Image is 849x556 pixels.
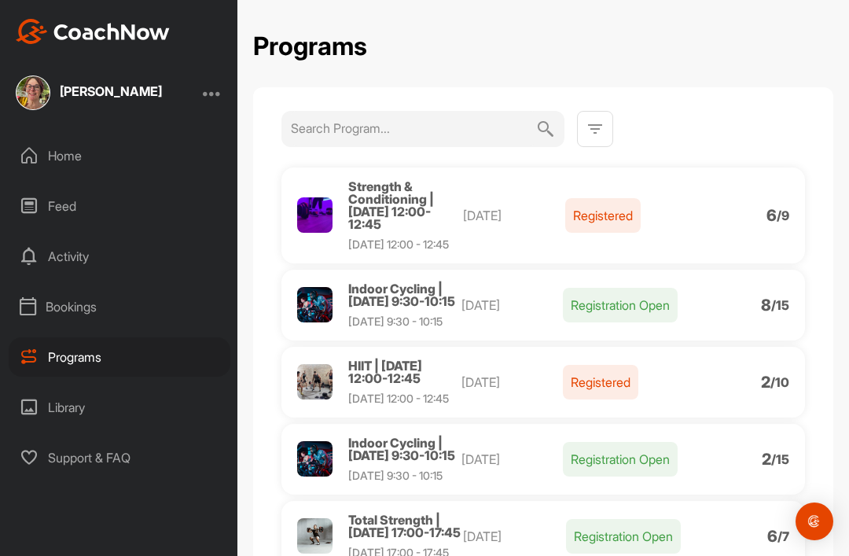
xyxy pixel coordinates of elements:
img: svg+xml;base64,PHN2ZyB3aWR0aD0iMjQiIGhlaWdodD0iMjQiIHZpZXdCb3g9IjAgMCAyNCAyNCIgZmlsbD0ibm9uZSIgeG... [586,120,605,138]
p: / 15 [771,299,789,311]
img: square_95e54e02453d0fdb89a65504d623c8f2.jpg [16,75,50,110]
input: Search Program... [291,111,536,145]
div: [PERSON_NAME] [60,85,162,98]
span: [DATE] 9:30 - 10:15 [348,469,443,482]
span: [DATE] 12:00 - 12:45 [348,237,449,251]
p: / 15 [771,453,789,466]
div: Activity [9,237,230,276]
img: Profile picture [297,364,333,400]
p: Registered [565,198,641,233]
img: CoachNow [16,19,170,44]
div: Open Intercom Messenger [796,503,833,540]
p: 6 [766,209,777,222]
span: [DATE] 9:30 - 10:15 [348,315,443,328]
p: 2 [761,376,770,388]
p: [DATE] [461,296,563,315]
p: / 9 [777,209,789,222]
div: Library [9,388,230,427]
p: 2 [762,453,771,466]
p: / 7 [777,530,789,543]
p: [DATE] [461,450,563,469]
img: Profile picture [297,197,333,233]
h2: Programs [253,31,367,62]
p: Registration Open [563,442,678,477]
span: [DATE] 12:00 - 12:45 [348,392,449,405]
p: 6 [767,530,777,543]
span: Total Strength | [DATE] 17:00-17:45 [348,512,461,540]
p: [DATE] [463,527,566,546]
p: [DATE] [463,206,565,225]
img: Profile picture [297,441,333,477]
p: Registered [563,365,638,400]
p: / 10 [770,376,789,388]
img: Profile picture [297,518,333,554]
div: Programs [9,337,230,377]
span: HIIT | [DATE] 12:00-12:45 [348,358,422,386]
p: [DATE] [461,373,563,392]
img: Profile picture [297,287,333,322]
div: Bookings [9,287,230,326]
p: Registration Open [563,288,678,322]
p: 8 [761,299,771,311]
span: Indoor Cycling | [DATE] 9:30-10:15 [348,281,455,309]
span: Strength & Conditioning | [DATE] 12:00-12:45 [348,179,434,232]
p: Registration Open [566,519,681,554]
span: Indoor Cycling | [DATE] 9:30-10:15 [348,435,455,463]
div: Support & FAQ [9,438,230,477]
div: Feed [9,186,230,226]
div: Home [9,136,230,175]
img: svg+xml;base64,PHN2ZyB3aWR0aD0iMjQiIGhlaWdodD0iMjQiIHZpZXdCb3g9IjAgMCAyNCAyNCIgZmlsbD0ibm9uZSIgeG... [536,111,555,147]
